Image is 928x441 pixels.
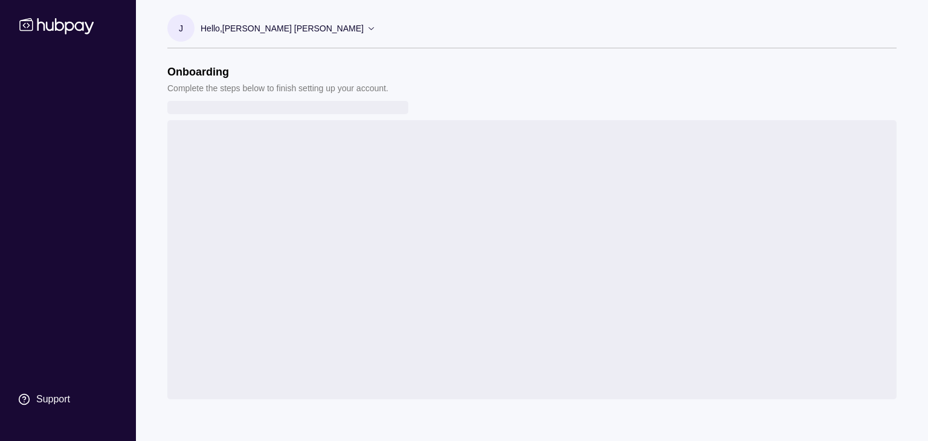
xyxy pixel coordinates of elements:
p: Hello, [PERSON_NAME] [PERSON_NAME] [201,22,364,35]
p: J [179,22,183,35]
p: Complete the steps below to finish setting up your account. [167,82,388,95]
div: Support [36,393,70,406]
a: Support [12,387,124,412]
h1: Onboarding [167,65,388,79]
